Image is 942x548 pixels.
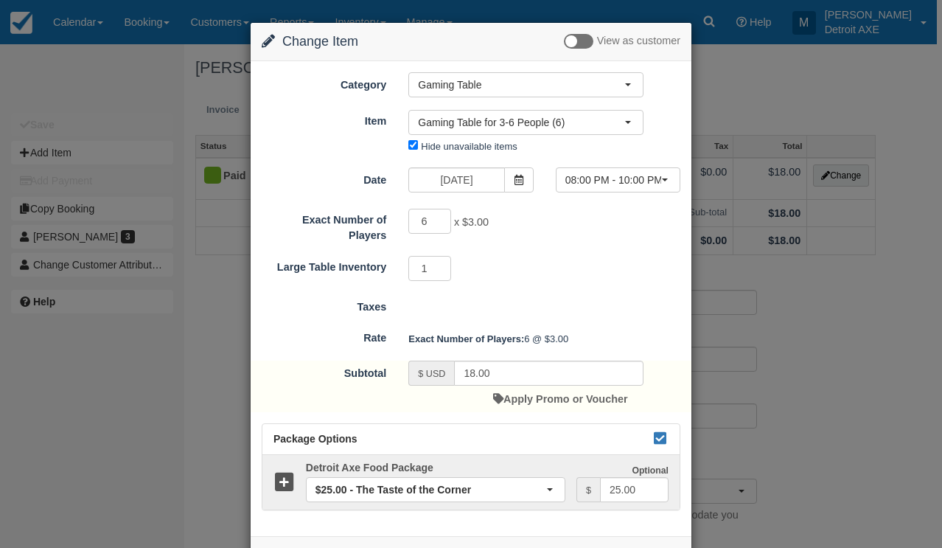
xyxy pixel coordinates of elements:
[418,115,624,130] span: Gaming Table for 3-6 People (6)
[418,77,624,92] span: Gaming Table
[251,207,397,243] label: Exact Number of Players
[597,35,680,47] span: View as customer
[251,254,397,275] label: Large Table Inventory
[454,217,489,229] span: x $3.00
[493,393,627,405] a: Apply Promo or Voucher
[586,485,591,496] small: $
[251,361,397,381] label: Subtotal
[306,477,565,502] button: $25.00 - The Taste of the Corner
[251,108,397,129] label: Item
[273,433,357,445] span: Package Options
[282,34,358,49] span: Change Item
[251,294,397,315] label: Taxes
[251,325,397,346] label: Rate
[556,167,680,193] button: 08:00 PM - 10:00 PM
[408,333,524,344] strong: Exact Number of Players
[408,209,451,234] input: Exact Number of Players
[565,173,661,187] span: 08:00 PM - 10:00 PM
[251,167,397,188] label: Date
[408,256,451,281] input: Large Table Inventory
[418,369,445,379] small: $ USD
[251,72,397,93] label: Category
[295,462,576,474] h5: Detroit Axe Food Package
[408,110,643,135] button: Gaming Table for 3-6 People (6)
[315,482,546,497] span: $25.00 - The Taste of the Corner
[397,327,691,351] div: 6 @ $3.00
[421,141,517,152] label: Hide unavailable items
[408,72,643,97] button: Gaming Table
[262,455,680,510] a: Detroit Axe Food Package $25.00 - The Taste of the Corner Optional $
[632,465,669,476] strong: Optional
